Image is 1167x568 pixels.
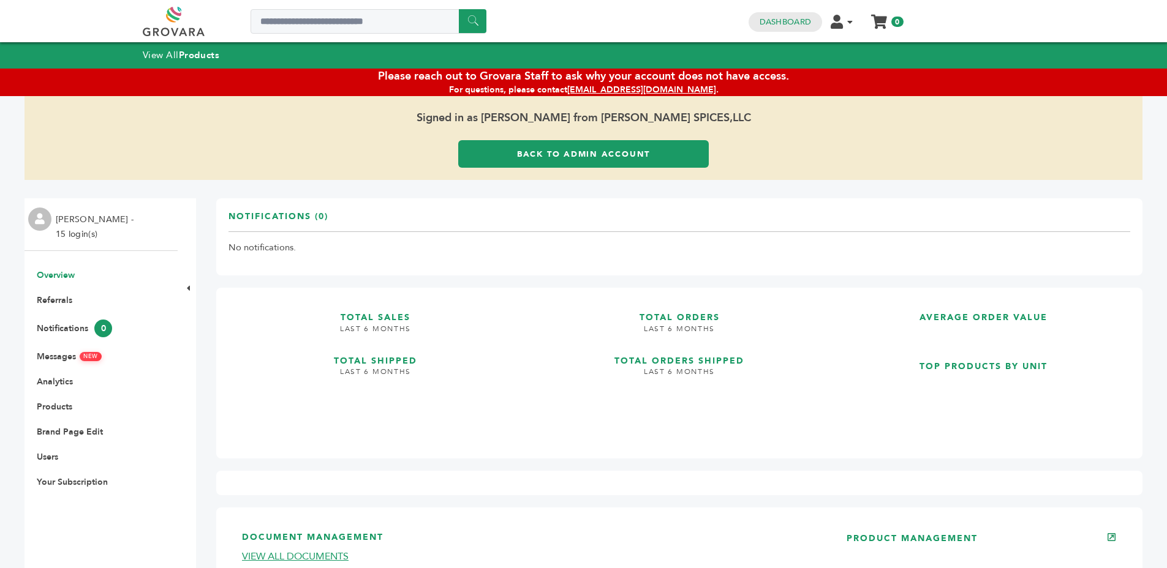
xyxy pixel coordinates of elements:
a: Your Subscription [37,476,108,488]
h4: LAST 6 MONTHS [228,324,523,343]
a: TOP PRODUCTS BY UNIT [836,349,1130,436]
h4: LAST 6 MONTHS [532,324,826,343]
a: Dashboard [760,17,811,28]
h3: TOTAL ORDERS SHIPPED [532,343,826,367]
a: Users [37,451,58,463]
a: Back to Admin Account [458,140,709,168]
a: PRODUCT MANAGEMENT [847,532,978,544]
h3: DOCUMENT MANAGEMENT [242,531,810,550]
a: [EMAIL_ADDRESS][DOMAIN_NAME] [567,84,716,95]
a: MessagesNEW [37,351,102,362]
a: Referrals [37,294,72,306]
a: TOTAL SALES LAST 6 MONTHS TOTAL SHIPPED LAST 6 MONTHS [228,300,523,436]
img: profile.png [28,207,51,231]
a: Analytics [37,376,73,387]
strong: Products [179,49,219,61]
h3: TOP PRODUCTS BY UNIT [836,349,1130,373]
a: Products [37,401,72,413]
h3: TOTAL SALES [228,300,523,324]
a: View AllProducts [143,49,220,61]
h3: AVERAGE ORDER VALUE [836,300,1130,324]
h3: TOTAL SHIPPED [228,343,523,367]
li: [PERSON_NAME] - 15 login(s) [56,212,137,242]
h4: LAST 6 MONTHS [228,367,523,386]
a: My Cart [872,11,886,24]
a: Notifications0 [37,323,112,334]
a: TOTAL ORDERS LAST 6 MONTHS TOTAL ORDERS SHIPPED LAST 6 MONTHS [532,300,826,436]
h4: LAST 6 MONTHS [532,367,826,386]
span: Signed in as [PERSON_NAME] from [PERSON_NAME] SPICES,LLC [25,96,1142,140]
a: Brand Page Edit [37,426,103,438]
a: Overview [37,269,75,281]
span: NEW [80,351,102,361]
td: No notifications. [228,232,1130,264]
h3: TOTAL ORDERS [532,300,826,324]
a: AVERAGE ORDER VALUE [836,300,1130,339]
span: 0 [891,17,903,27]
a: VIEW ALL DOCUMENTS [242,550,349,563]
h3: Notifications (0) [228,211,328,232]
span: 0 [94,319,112,337]
input: Search a product or brand... [251,9,486,34]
